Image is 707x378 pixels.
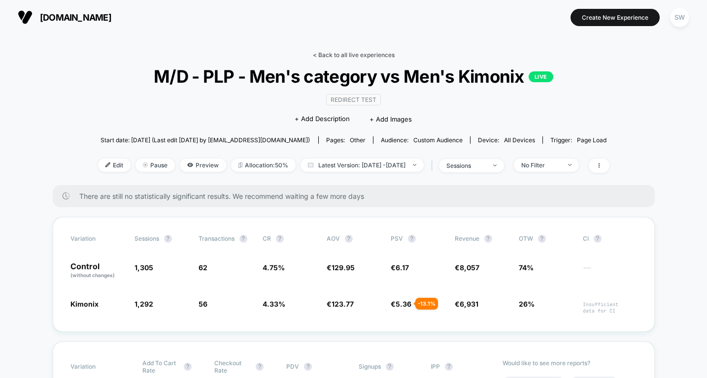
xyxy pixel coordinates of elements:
[455,263,479,272] span: €
[571,9,660,26] button: Create New Experience
[503,359,637,367] p: Would like to see more reports?
[667,7,692,28] button: SW
[391,235,403,242] span: PSV
[538,235,546,243] button: ?
[583,301,637,314] span: Insufficient data for CI
[239,235,247,243] button: ?
[460,263,479,272] span: 8,057
[391,263,409,272] span: €
[70,359,125,374] span: Variation
[370,115,412,123] span: + Add Images
[455,235,479,242] span: Revenue
[123,66,583,87] span: M/D - PLP - Men's category vs Men's Kimonix
[529,71,553,82] p: LIVE
[295,114,350,124] span: + Add Description
[308,162,313,167] img: calendar
[519,300,535,308] span: 26%
[238,162,242,168] img: rebalance
[568,164,572,166] img: end
[135,263,153,272] span: 1,305
[455,300,478,308] span: €
[327,300,354,308] span: €
[135,300,153,308] span: 1,292
[413,136,463,144] span: Custom Audience
[15,9,114,25] button: [DOMAIN_NAME]
[396,300,411,308] span: 5.36
[429,158,439,173] span: |
[504,136,535,144] span: all devices
[327,263,355,272] span: €
[408,235,416,243] button: ?
[332,263,355,272] span: 129.95
[70,300,99,308] span: Kimonix
[332,300,354,308] span: 123.77
[263,300,285,308] span: 4.33 %
[184,363,192,371] button: ?
[70,272,115,278] span: (without changes)
[313,51,395,59] a: < Back to all live experiences
[18,10,33,25] img: Visually logo
[326,94,381,105] span: Redirect Test
[70,262,125,279] p: Control
[493,164,497,166] img: end
[199,300,207,308] span: 56
[670,8,689,27] div: SW
[199,235,235,242] span: Transactions
[386,363,394,371] button: ?
[70,235,125,243] span: Variation
[214,359,251,374] span: Checkout Rate
[519,235,573,243] span: OTW
[199,263,207,272] span: 62
[415,298,438,310] div: - 13.1 %
[304,363,312,371] button: ?
[180,158,226,172] span: Preview
[142,359,179,374] span: Add To Cart Rate
[231,158,296,172] span: Allocation: 50%
[350,136,366,144] span: other
[105,162,110,167] img: edit
[391,300,411,308] span: €
[583,265,637,279] span: ---
[594,235,602,243] button: ?
[431,363,440,370] span: IPP
[286,363,299,370] span: PDV
[326,136,366,144] div: Pages:
[445,363,453,371] button: ?
[577,136,606,144] span: Page Load
[263,263,285,272] span: 4.75 %
[521,161,561,169] div: No Filter
[583,235,637,243] span: CI
[345,235,353,243] button: ?
[519,263,534,272] span: 74%
[359,363,381,370] span: Signups
[40,12,111,23] span: [DOMAIN_NAME]
[79,192,635,200] span: There are still no statistically significant results. We recommend waiting a few more days
[276,235,284,243] button: ?
[327,235,340,242] span: AOV
[381,136,463,144] div: Audience:
[484,235,492,243] button: ?
[98,158,131,172] span: Edit
[135,235,159,242] span: Sessions
[263,235,271,242] span: CR
[470,136,542,144] span: Device:
[301,158,424,172] span: Latest Version: [DATE] - [DATE]
[256,363,264,371] button: ?
[396,263,409,272] span: 6.17
[413,164,416,166] img: end
[101,136,310,144] span: Start date: [DATE] (Last edit [DATE] by [EMAIL_ADDRESS][DOMAIN_NAME])
[164,235,172,243] button: ?
[460,300,478,308] span: 6,931
[550,136,606,144] div: Trigger:
[143,162,148,167] img: end
[446,162,486,169] div: sessions
[135,158,175,172] span: Pause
